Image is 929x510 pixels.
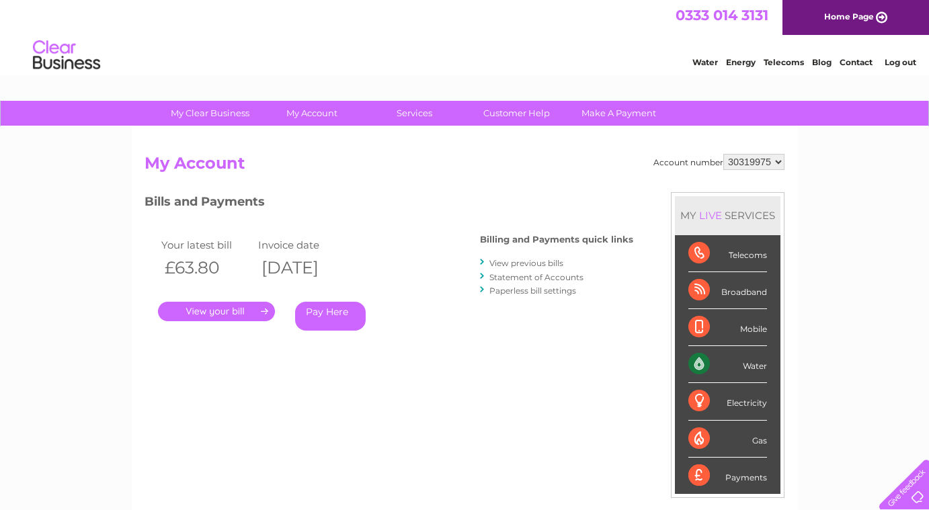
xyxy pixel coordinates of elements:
a: Contact [840,57,873,67]
a: My Clear Business [155,101,266,126]
th: £63.80 [158,254,255,282]
img: logo.png [32,35,101,76]
div: Water [688,346,767,383]
a: Paperless bill settings [489,286,576,296]
div: Electricity [688,383,767,420]
div: Telecoms [688,235,767,272]
a: . [158,302,275,321]
td: Your latest bill [158,236,255,254]
div: Gas [688,421,767,458]
div: Account number [653,154,784,170]
div: MY SERVICES [675,196,780,235]
a: Customer Help [461,101,572,126]
a: Make A Payment [563,101,674,126]
a: My Account [257,101,368,126]
a: Energy [726,57,756,67]
div: Broadband [688,272,767,309]
div: Payments [688,458,767,494]
div: Clear Business is a trading name of Verastar Limited (registered in [GEOGRAPHIC_DATA] No. 3667643... [148,7,783,65]
a: Pay Here [295,302,366,331]
a: Statement of Accounts [489,272,583,282]
a: Blog [812,57,832,67]
td: Invoice date [255,236,352,254]
h4: Billing and Payments quick links [480,235,633,245]
div: Mobile [688,309,767,346]
h2: My Account [145,154,784,179]
a: Telecoms [764,57,804,67]
a: Water [692,57,718,67]
th: [DATE] [255,254,352,282]
a: Services [359,101,470,126]
a: View previous bills [489,258,563,268]
a: 0333 014 3131 [676,7,768,24]
a: Log out [885,57,916,67]
div: LIVE [696,209,725,222]
h3: Bills and Payments [145,192,633,216]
